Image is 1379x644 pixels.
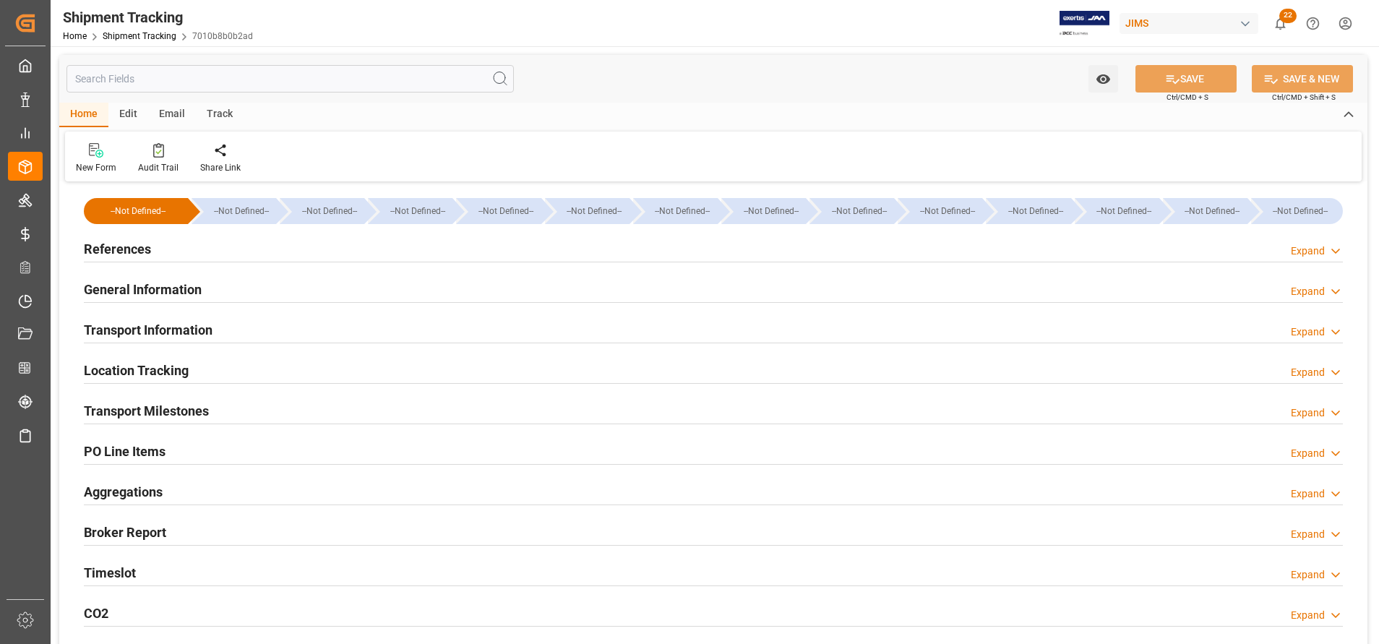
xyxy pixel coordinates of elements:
div: --Not Defined-- [1163,198,1247,224]
div: Expand [1291,446,1325,461]
div: --Not Defined-- [294,198,364,224]
h2: Transport Information [84,320,212,340]
div: --Not Defined-- [824,198,894,224]
div: Track [196,103,244,127]
h2: Location Tracking [84,361,189,380]
div: --Not Defined-- [368,198,452,224]
div: Email [148,103,196,127]
div: --Not Defined-- [1075,198,1159,224]
div: Expand [1291,365,1325,380]
div: --Not Defined-- [721,198,806,224]
div: Edit [108,103,148,127]
div: Expand [1291,567,1325,583]
button: Help Center [1297,7,1329,40]
div: --Not Defined-- [1000,198,1070,224]
div: Expand [1291,486,1325,502]
h2: General Information [84,280,202,299]
h2: CO2 [84,604,108,623]
div: --Not Defined-- [633,198,718,224]
h2: PO Line Items [84,442,166,461]
div: New Form [76,161,116,174]
div: --Not Defined-- [192,198,276,224]
div: Shipment Tracking [63,7,253,28]
h2: Aggregations [84,482,163,502]
span: Ctrl/CMD + S [1167,92,1208,103]
div: --Not Defined-- [382,198,452,224]
div: --Not Defined-- [898,198,982,224]
div: --Not Defined-- [98,198,178,224]
div: Expand [1291,527,1325,542]
div: --Not Defined-- [559,198,630,224]
div: --Not Defined-- [84,198,188,224]
h2: Broker Report [84,523,166,542]
div: --Not Defined-- [809,198,894,224]
div: --Not Defined-- [1251,198,1343,224]
div: --Not Defined-- [206,198,276,224]
div: Expand [1291,405,1325,421]
div: Expand [1291,244,1325,259]
span: Ctrl/CMD + Shift + S [1272,92,1336,103]
div: Audit Trail [138,161,179,174]
div: --Not Defined-- [471,198,541,224]
button: open menu [1088,65,1118,93]
div: Home [59,103,108,127]
a: Home [63,31,87,41]
div: --Not Defined-- [648,198,718,224]
a: Shipment Tracking [103,31,176,41]
div: --Not Defined-- [986,198,1070,224]
div: --Not Defined-- [1177,198,1247,224]
div: Share Link [200,161,241,174]
div: --Not Defined-- [545,198,630,224]
span: 22 [1279,9,1297,23]
button: JIMS [1120,9,1264,37]
div: --Not Defined-- [912,198,982,224]
div: Expand [1291,608,1325,623]
div: --Not Defined-- [736,198,806,224]
input: Search Fields [66,65,514,93]
div: --Not Defined-- [280,198,364,224]
button: SAVE & NEW [1252,65,1353,93]
h2: References [84,239,151,259]
img: Exertis%20JAM%20-%20Email%20Logo.jpg_1722504956.jpg [1060,11,1109,36]
h2: Transport Milestones [84,401,209,421]
div: --Not Defined-- [1089,198,1159,224]
button: SAVE [1135,65,1237,93]
div: JIMS [1120,13,1258,34]
div: --Not Defined-- [1266,198,1336,224]
div: Expand [1291,325,1325,340]
div: --Not Defined-- [456,198,541,224]
div: Expand [1291,284,1325,299]
h2: Timeslot [84,563,136,583]
button: show 22 new notifications [1264,7,1297,40]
